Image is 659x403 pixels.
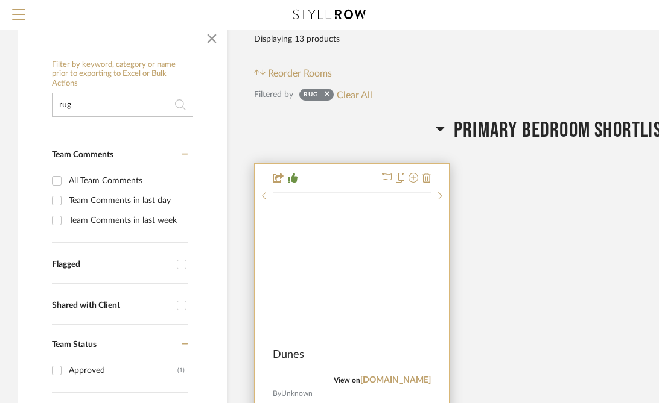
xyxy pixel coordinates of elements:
[334,376,360,384] span: View on
[304,90,319,102] div: rug
[52,93,193,117] input: Search within 13 results
[52,340,97,349] span: Team Status
[69,191,185,210] div: Team Comments in last day
[254,88,293,101] div: Filtered by
[268,66,332,81] span: Reorder Rooms
[52,260,171,270] div: Flagged
[52,151,113,159] span: Team Comments
[273,348,304,361] span: Dunes
[281,388,313,399] span: Unknown
[69,361,177,380] div: Approved
[254,66,332,81] button: Reorder Rooms
[177,361,185,380] div: (1)
[52,301,171,311] div: Shared with Client
[200,24,224,48] button: Close
[337,87,372,102] button: Clear All
[69,171,185,190] div: All Team Comments
[254,27,340,51] div: Displaying 13 products
[52,60,193,89] h6: Filter by keyword, category or name prior to exporting to Excel or Bulk Actions
[360,376,431,384] a: [DOMAIN_NAME]
[273,388,281,399] span: By
[69,211,185,230] div: Team Comments in last week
